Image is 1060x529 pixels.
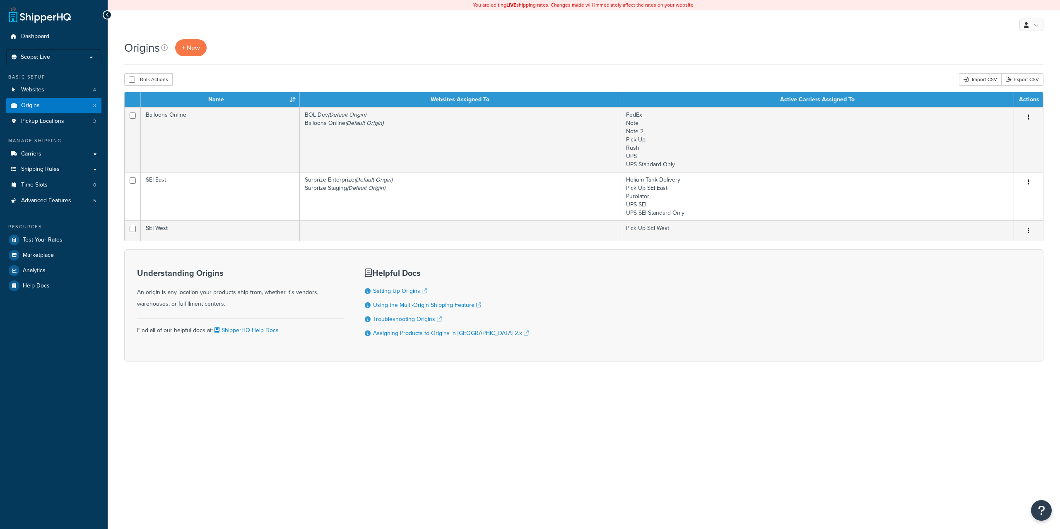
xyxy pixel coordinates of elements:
th: Websites Assigned To [300,92,622,107]
span: Marketplace [23,252,54,259]
a: Websites 4 [6,82,101,98]
div: Manage Shipping [6,137,101,144]
li: Pickup Locations [6,114,101,129]
td: Balloons Online [141,107,300,172]
a: Using the Multi-Origin Shipping Feature [373,301,481,309]
a: Troubleshooting Origins [373,315,442,323]
span: Time Slots [21,182,48,189]
span: 5 [93,197,96,204]
button: Open Resource Center [1031,500,1052,521]
span: + New [182,43,200,53]
span: 3 [93,102,96,109]
a: Assigning Products to Origins in [GEOGRAPHIC_DATA] 2.x [373,329,529,338]
div: An origin is any location your products ship from, whether it's vendors, warehouses, or fulfillme... [137,268,344,310]
li: Advanced Features [6,193,101,208]
span: 0 [93,182,96,189]
a: Origins 3 [6,98,101,113]
a: Pickup Locations 3 [6,114,101,129]
b: LIVE [506,1,516,9]
i: (Default Origin) [354,175,393,184]
li: Origins [6,98,101,113]
span: Analytics [23,267,46,274]
th: Name : activate to sort column ascending [141,92,300,107]
a: Test Your Rates [6,232,101,247]
span: Websites [21,86,44,93]
h1: Origins [124,40,160,56]
div: Find all of our helpful docs at: [137,318,344,336]
a: + New [175,39,207,56]
span: Dashboard [21,33,49,40]
td: SEI East [141,172,300,220]
a: Marketplace [6,248,101,263]
i: (Default Origin) [345,119,383,127]
span: 3 [93,118,96,125]
a: ShipperHQ Help Docs [213,326,279,335]
h3: Helpful Docs [365,268,529,278]
div: Basic Setup [6,74,101,81]
a: Advanced Features 5 [6,193,101,208]
span: Advanced Features [21,197,71,204]
th: Active Carriers Assigned To [621,92,1014,107]
td: SEI West [141,220,300,241]
a: Export CSV [1001,73,1043,86]
td: Surprize Enterprize Surprize Staging [300,172,622,220]
a: Dashboard [6,29,101,44]
li: Websites [6,82,101,98]
i: (Default Origin) [328,110,366,119]
td: BOL Dev Balloons Online [300,107,622,172]
div: Import CSV [959,73,1001,86]
td: Helium Tank Delivery Pick Up SEI East Purolator UPS SEI UPS SEI Standard Only [621,172,1014,220]
span: Test Your Rates [23,237,63,244]
a: Help Docs [6,278,101,293]
td: FedEx Note Note 2 Pick Up Rush UPS UPS Standard Only [621,107,1014,172]
a: ShipperHQ Home [9,6,71,23]
span: Pickup Locations [21,118,64,125]
a: Shipping Rules [6,162,101,177]
a: Analytics [6,263,101,278]
td: Pick Up SEI West [621,220,1014,241]
span: Origins [21,102,40,109]
h3: Understanding Origins [137,268,344,278]
th: Actions [1014,92,1043,107]
a: Carriers [6,146,101,162]
li: Time Slots [6,177,101,193]
span: Shipping Rules [21,166,60,173]
span: 4 [93,86,96,93]
span: Help Docs [23,282,50,290]
i: (Default Origin) [347,184,385,192]
a: Setting Up Origins [373,287,427,295]
button: Bulk Actions [124,73,173,86]
span: Scope: Live [21,54,50,61]
span: Carriers [21,151,41,158]
a: Time Slots 0 [6,177,101,193]
div: Resources [6,223,101,230]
